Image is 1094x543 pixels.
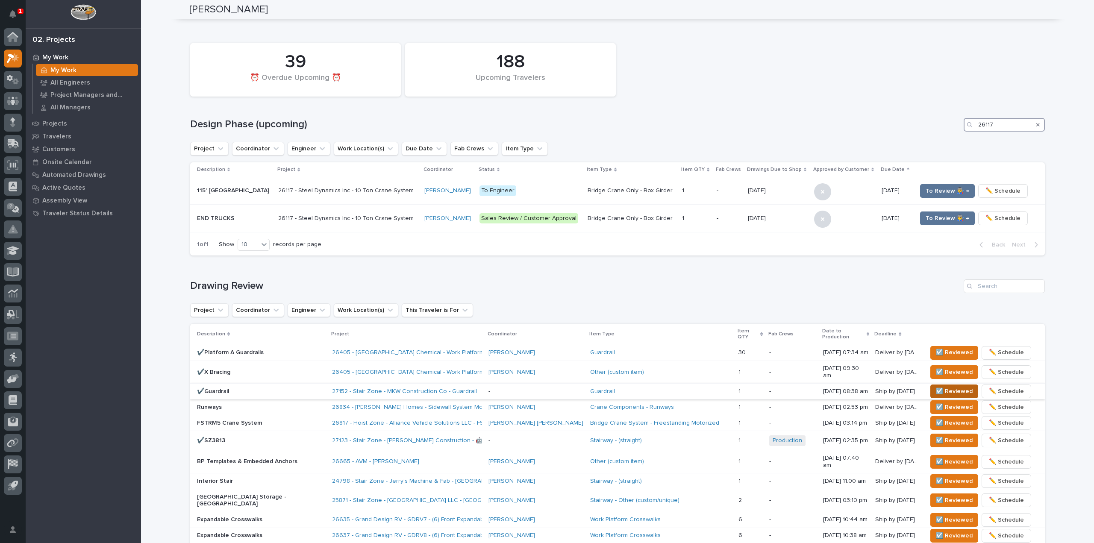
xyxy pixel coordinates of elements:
p: - [769,458,816,465]
span: ☑️ Reviewed [936,386,973,396]
button: Notifications [4,5,22,23]
button: Item Type [502,142,548,156]
a: Projects [26,117,141,130]
span: ✏️ Schedule [989,418,1024,428]
p: [DATE] 07:40 am [823,455,869,469]
p: - [769,478,816,485]
p: - [769,497,816,504]
p: Customers [42,146,75,153]
div: To Engineer [479,185,516,196]
tr: ✔️Platform A Guardrails26405 - [GEOGRAPHIC_DATA] Chemical - Work Platform [PERSON_NAME] Guardrail... [190,345,1045,361]
p: Item Type [589,329,615,339]
p: - [488,388,583,395]
button: ✏️ Schedule [982,513,1031,527]
a: Customers [26,143,141,156]
a: Guardrail [590,388,615,395]
a: Other (custom item) [590,369,644,376]
button: Coordinator [232,142,284,156]
a: [PERSON_NAME] [424,187,471,194]
p: [DATE] 03:10 pm [823,497,869,504]
a: My Work [33,64,141,76]
img: Workspace Logo [71,4,96,20]
a: Production [773,437,802,444]
p: - [769,404,816,411]
p: Onsite Calendar [42,158,92,166]
p: Expandable Crosswalks [197,516,325,523]
p: Ship by [DATE] [875,530,917,539]
p: ✔️SZ3813 [197,437,325,444]
input: Search [964,279,1045,293]
p: Runways [197,404,325,411]
p: 1 [19,8,22,14]
button: Engineer [288,142,330,156]
a: Project Managers and Engineers [33,89,141,101]
button: ✏️ Schedule [982,416,1031,430]
span: ☑️ Reviewed [936,495,973,505]
span: To Review 👨‍🏭 → [926,186,969,196]
p: Interior Stair [197,478,325,485]
button: ✏️ Schedule [982,455,1031,469]
button: ☑️ Reviewed [930,493,978,507]
p: 115' [GEOGRAPHIC_DATA] [197,187,271,194]
div: ⏰ Overdue Upcoming ⏰ [205,73,386,91]
button: ✏️ Schedule [982,385,1031,398]
p: 1 [738,418,742,427]
p: All Engineers [50,79,90,87]
tr: BP Templates & Embedded Anchors26665 - AVM - [PERSON_NAME] [PERSON_NAME] Other (custom item) 11 -... [190,450,1045,473]
p: - [717,187,741,194]
a: Travelers [26,130,141,143]
span: ✏️ Schedule [989,435,1024,446]
div: 39 [205,51,386,73]
tr: ✔️SZ381327123 - Stair Zone - [PERSON_NAME] Construction - 🤖 (v2) E-Commerce Order with Fab Item -... [190,431,1045,450]
p: Active Quotes [42,184,85,192]
p: Due Date [881,165,905,174]
div: 10 [238,240,259,249]
span: ✏️ Schedule [989,347,1024,358]
button: ☑️ Reviewed [930,365,978,379]
h1: Drawing Review [190,280,960,292]
p: Traveler Status Details [42,210,113,217]
span: ☑️ Reviewed [936,531,973,541]
a: [PERSON_NAME] [488,369,535,376]
span: ✏️ Schedule [989,476,1024,486]
p: - [717,215,741,222]
span: Back [987,241,1005,249]
button: Work Location(s) [334,142,398,156]
button: ☑️ Reviewed [930,455,978,469]
a: 24798 - Stair Zone - Jerry's Machine & Fab - [GEOGRAPHIC_DATA] [332,478,514,485]
p: Ship by [DATE] [875,514,917,523]
button: ✏️ Schedule [982,529,1031,543]
button: ✏️ Schedule [982,346,1031,360]
a: [PERSON_NAME] [488,478,535,485]
a: 26637 - Grand Design RV - GDRV8 - (6) Front Expandable Crosswalks [332,532,522,539]
button: ☑️ Reviewed [930,529,978,543]
tr: Runways26834 - [PERSON_NAME] Homes - Sidewall System Modification and P-Wall Set System [PERSON_N... [190,399,1045,415]
button: ☑️ Reviewed [930,434,978,447]
p: Bridge Crane Only - Box Girder [588,215,675,222]
span: ☑️ Reviewed [936,435,973,446]
a: [PERSON_NAME] [488,516,535,523]
p: Fab Crews [716,165,741,174]
p: [DATE] 03:14 pm [823,420,869,427]
div: Sales Review / Customer Approval [479,213,578,224]
p: [DATE] [748,185,768,194]
button: ☑️ Reviewed [930,346,978,360]
p: 1 [738,367,742,376]
button: Engineer [288,303,330,317]
p: BP Templates & Embedded Anchors [197,458,325,465]
p: 1 [738,435,742,444]
button: ✏️ Schedule [978,211,1028,225]
button: ✏️ Schedule [982,434,1031,447]
p: Ship by [DATE] [875,435,917,444]
p: [DATE] [748,213,768,222]
a: [PERSON_NAME] [488,349,535,356]
button: ☑️ Reviewed [930,474,978,488]
p: 1 [738,456,742,465]
p: Travelers [42,133,71,141]
a: 27152 - Stair Zone - MKW Construction Co - Guardrail [332,388,477,395]
a: [PERSON_NAME] [PERSON_NAME] [488,420,583,427]
a: Guardrail [590,349,615,356]
p: Bridge Crane Only - Box Girder [588,187,675,194]
p: Projects [42,120,67,128]
p: [DATE] [882,215,909,222]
